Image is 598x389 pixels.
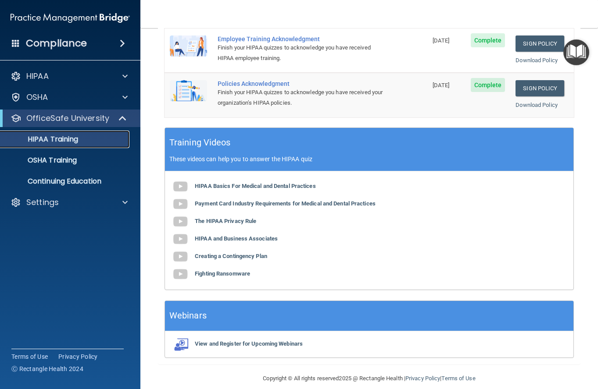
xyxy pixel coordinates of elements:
b: The HIPAA Privacy Rule [195,218,256,224]
a: OSHA [11,92,128,103]
button: Open Resource Center [563,39,589,65]
span: Complete [471,33,505,47]
a: Privacy Policy [405,375,440,382]
div: Finish your HIPAA quizzes to acknowledge you have received HIPAA employee training. [218,42,383,64]
span: [DATE] [433,82,449,88]
a: Download Policy [516,102,558,108]
a: Privacy Policy [58,352,98,361]
h5: Webinars [169,308,207,323]
h5: Training Videos [169,135,231,150]
a: Terms of Use [441,375,475,382]
a: Download Policy [516,57,558,64]
p: These videos can help you to answer the HIPAA quiz [169,156,569,163]
p: OfficeSafe University [26,113,109,124]
img: gray_youtube_icon.38fcd6cc.png [172,230,189,248]
img: gray_youtube_icon.38fcd6cc.png [172,213,189,230]
b: Creating a Contingency Plan [195,253,267,259]
p: Continuing Education [6,177,125,186]
a: Sign Policy [516,80,564,96]
span: Complete [471,78,505,92]
a: OfficeSafe University [11,113,127,124]
img: gray_youtube_icon.38fcd6cc.png [172,265,189,283]
img: gray_youtube_icon.38fcd6cc.png [172,248,189,265]
img: gray_youtube_icon.38fcd6cc.png [172,195,189,213]
img: webinarIcon.c7ebbf15.png [172,338,189,351]
span: [DATE] [433,37,449,44]
a: Settings [11,197,128,208]
b: View and Register for Upcoming Webinars [195,340,303,347]
b: Fighting Ransomware [195,270,250,277]
div: Policies Acknowledgment [218,80,383,87]
p: HIPAA Training [6,135,78,144]
p: OSHA Training [6,156,77,165]
h4: Compliance [26,37,87,50]
a: Terms of Use [11,352,48,361]
p: HIPAA [26,71,49,81]
div: Finish your HIPAA quizzes to acknowledge you have received your organization’s HIPAA policies. [218,87,383,108]
b: HIPAA and Business Associates [195,235,278,242]
b: Payment Card Industry Requirements for Medical and Dental Practices [195,200,376,207]
p: OSHA [26,92,48,103]
p: Settings [26,197,59,208]
a: Sign Policy [516,35,564,52]
div: Employee Training Acknowledgment [218,35,383,42]
img: PMB logo [11,9,130,27]
span: Ⓒ Rectangle Health 2024 [11,364,83,373]
a: HIPAA [11,71,128,81]
img: gray_youtube_icon.38fcd6cc.png [172,178,189,195]
b: HIPAA Basics For Medical and Dental Practices [195,183,316,189]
